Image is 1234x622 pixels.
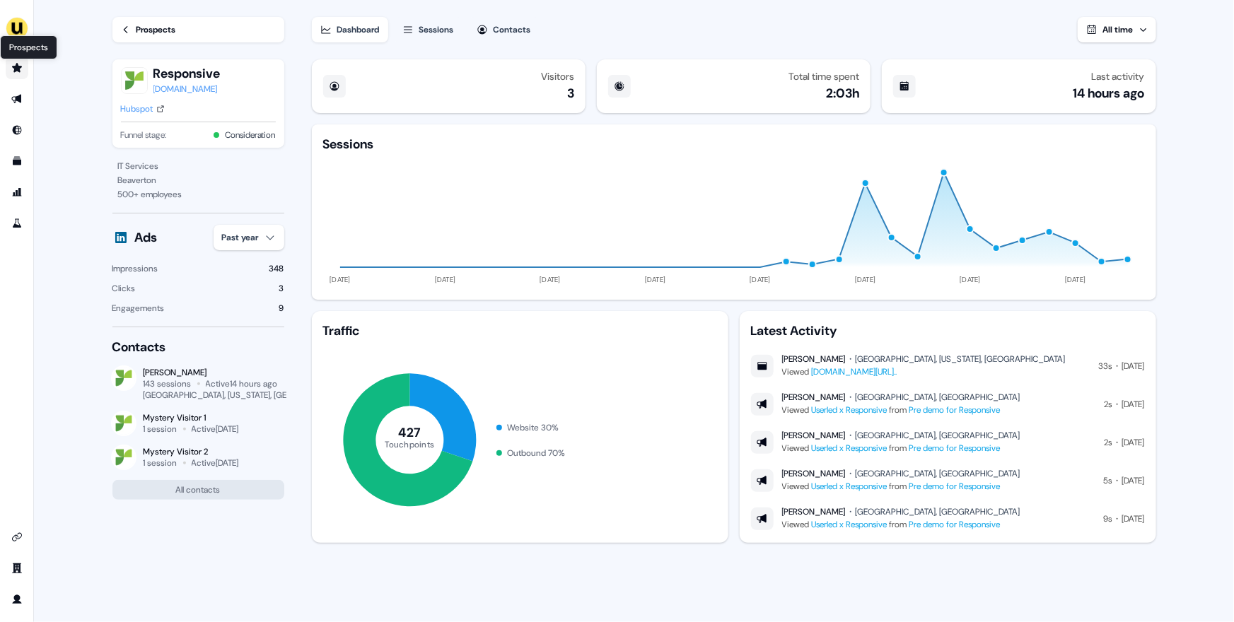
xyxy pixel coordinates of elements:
[782,468,846,479] div: [PERSON_NAME]
[812,366,897,377] a: [DOMAIN_NAME][URL]..
[6,526,28,548] a: Go to integrations
[782,353,846,365] div: [PERSON_NAME]
[812,442,887,454] a: Userled x Responsive
[1122,512,1145,526] div: [DATE]
[192,423,239,435] div: Active [DATE]
[312,17,388,42] button: Dashboard
[6,588,28,611] a: Go to profile
[567,85,574,102] div: 3
[854,275,875,284] tspan: [DATE]
[494,23,531,37] div: Contacts
[1105,435,1112,450] div: 2s
[6,212,28,235] a: Go to experiments
[153,65,221,82] button: Responsive
[144,389,356,401] div: [GEOGRAPHIC_DATA], [US_STATE], [GEOGRAPHIC_DATA]
[1099,359,1112,373] div: 33s
[812,404,887,416] a: Userled x Responsive
[279,281,284,295] div: 3
[6,150,28,172] a: Go to templates
[909,519,1001,530] a: Pre demo for Responsive
[1122,474,1145,488] div: [DATE]
[121,102,165,116] a: Hubspot
[1092,71,1145,82] div: Last activity
[1103,24,1134,35] span: All time
[279,301,284,315] div: 9
[909,442,1001,454] a: Pre demo for Responsive
[856,430,1020,441] div: [GEOGRAPHIC_DATA], [GEOGRAPHIC_DATA]
[960,275,981,284] tspan: [DATE]
[826,85,859,102] div: 2:03h
[144,378,192,389] div: 143 sessions
[144,412,239,423] div: Mystery Visitor 1
[136,23,176,37] div: Prospects
[812,481,887,492] a: Userled x Responsive
[118,159,279,173] div: IT Services
[6,57,28,79] a: Go to prospects
[6,181,28,204] a: Go to attribution
[1078,17,1156,42] button: All time
[782,441,1020,455] div: Viewed from
[508,446,566,460] div: Outbound 70 %
[909,481,1001,492] a: Pre demo for Responsive
[112,301,165,315] div: Engagements
[1073,85,1145,102] div: 14 hours ago
[541,71,574,82] div: Visitors
[782,430,846,441] div: [PERSON_NAME]
[112,17,284,42] a: Prospects
[6,88,28,110] a: Go to outbound experience
[1122,397,1145,411] div: [DATE]
[118,187,279,201] div: 500 + employees
[144,446,239,457] div: Mystery Visitor 2
[508,421,559,435] div: Website 30 %
[144,423,177,435] div: 1 session
[323,136,374,153] div: Sessions
[118,173,279,187] div: Beaverton
[782,403,1020,417] div: Viewed from
[468,17,540,42] button: Contacts
[1064,275,1085,284] tspan: [DATE]
[330,275,351,284] tspan: [DATE]
[1122,359,1145,373] div: [DATE]
[385,439,434,450] tspan: Touchpoints
[214,225,284,250] button: Past year
[6,557,28,580] a: Go to team
[1104,474,1112,488] div: 5s
[269,262,284,276] div: 348
[1122,435,1145,450] div: [DATE]
[112,339,284,356] div: Contacts
[1105,397,1112,411] div: 2s
[153,82,221,96] a: [DOMAIN_NAME]
[782,506,846,517] div: [PERSON_NAME]
[856,392,1020,403] div: [GEOGRAPHIC_DATA], [GEOGRAPHIC_DATA]
[394,17,462,42] button: Sessions
[750,275,771,284] tspan: [DATE]
[812,519,887,530] a: Userled x Responsive
[112,281,136,295] div: Clicks
[644,275,665,284] tspan: [DATE]
[121,102,153,116] div: Hubspot
[1104,512,1112,526] div: 9s
[112,480,284,500] button: All contacts
[751,322,1145,339] div: Latest Activity
[225,128,276,142] button: Consideration
[144,367,284,378] div: [PERSON_NAME]
[398,425,421,442] tspan: 427
[782,392,846,403] div: [PERSON_NAME]
[112,262,158,276] div: Impressions
[782,479,1020,493] div: Viewed from
[121,128,167,142] span: Funnel stage:
[782,365,1066,379] div: Viewed
[337,23,380,37] div: Dashboard
[856,353,1066,365] div: [GEOGRAPHIC_DATA], [US_STATE], [GEOGRAPHIC_DATA]
[206,378,278,389] div: Active 14 hours ago
[419,23,454,37] div: Sessions
[782,517,1020,532] div: Viewed from
[144,457,177,469] div: 1 session
[909,404,1001,416] a: Pre demo for Responsive
[856,506,1020,517] div: [GEOGRAPHIC_DATA], [GEOGRAPHIC_DATA]
[192,457,239,469] div: Active [DATE]
[323,322,717,339] div: Traffic
[434,275,455,284] tspan: [DATE]
[6,119,28,141] a: Go to Inbound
